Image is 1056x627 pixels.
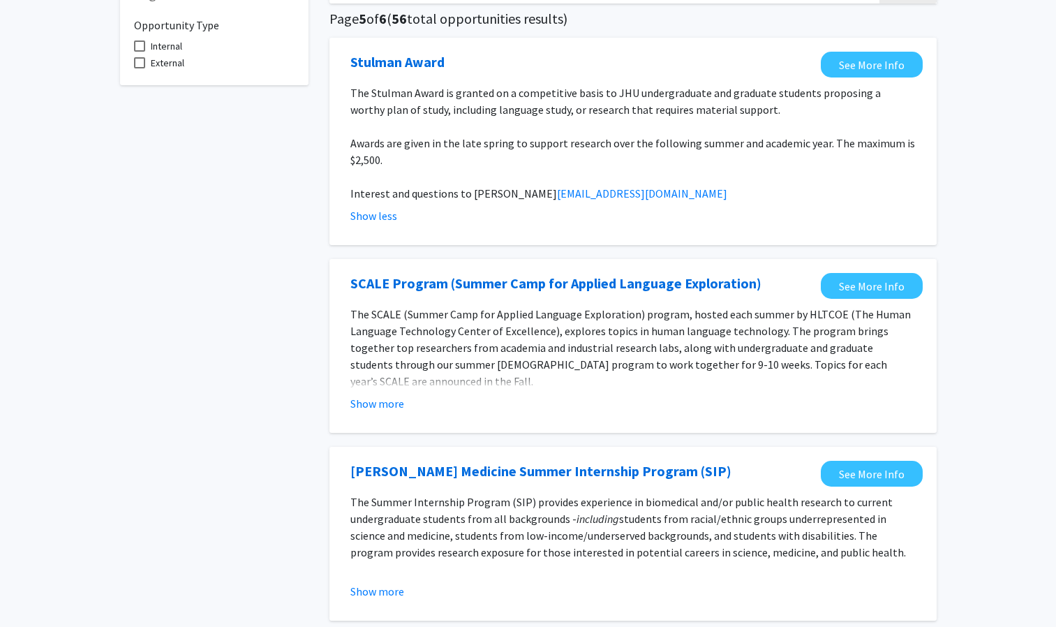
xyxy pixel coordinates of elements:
[350,52,445,73] a: Opens in a new tab
[577,512,619,526] em: including
[350,461,731,482] a: Opens in a new tab
[350,512,906,559] span: students from racial/ethnic groups underrepresented in science and medicine, students from low-in...
[329,10,937,27] h5: Page of ( total opportunities results)
[821,461,923,487] a: Opens in a new tab
[350,395,404,412] button: Show more
[392,10,407,27] span: 56
[350,495,893,526] span: The Summer Internship Program (SIP) provides experience in biomedical and/or public health resear...
[151,54,184,71] span: External
[350,185,916,202] p: Interest and questions to [PERSON_NAME]
[10,564,59,617] iframe: Chat
[350,86,881,117] span: The Stulman Award is granted on a competitive basis to JHU undergraduate and graduate students pr...
[350,136,915,167] span: Awards are given in the late spring to support research over the following summer and academic ye...
[350,273,761,294] a: Opens in a new tab
[350,307,911,388] span: The SCALE (Summer Camp for Applied Language Exploration) program, hosted each summer by HLTCOE (T...
[821,52,923,78] a: Opens in a new tab
[134,8,295,32] h6: Opportunity Type
[350,583,404,600] button: Show more
[821,273,923,299] a: Opens in a new tab
[359,10,366,27] span: 5
[379,10,387,27] span: 6
[557,186,727,200] a: [EMAIL_ADDRESS][DOMAIN_NAME]
[350,207,397,224] button: Show less
[151,38,182,54] span: Internal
